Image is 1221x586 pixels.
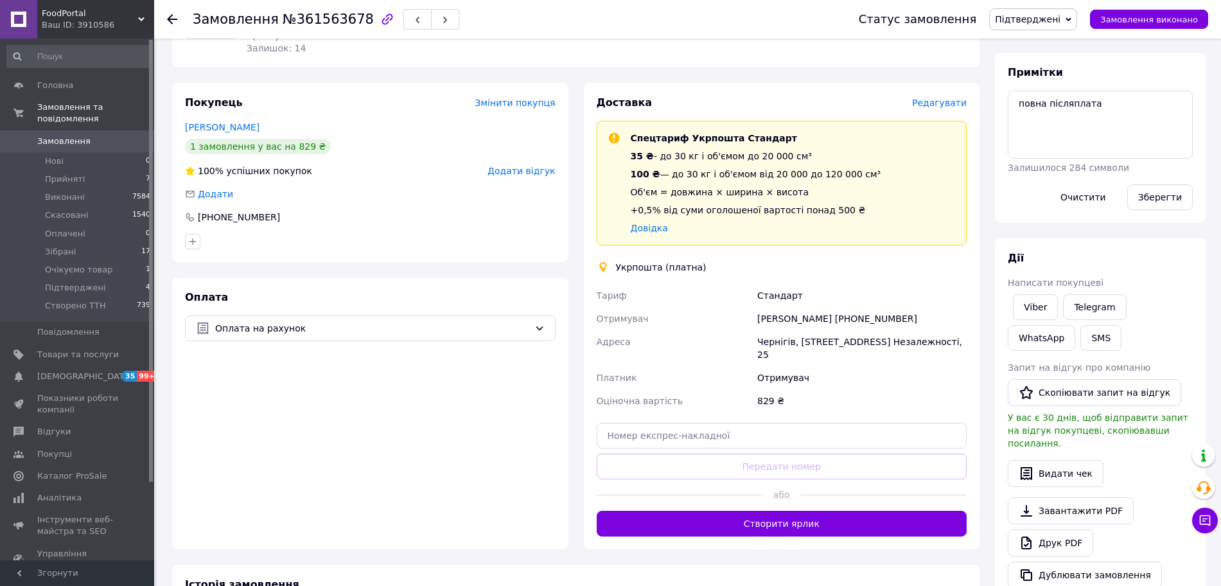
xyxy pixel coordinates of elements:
[1008,66,1063,78] span: Примітки
[215,321,529,335] span: Оплата на рахунок
[198,166,224,176] span: 100%
[146,282,150,294] span: 4
[197,211,281,224] div: [PHONE_NUMBER]
[763,488,800,501] span: або
[1063,294,1126,320] a: Telegram
[631,186,881,199] div: Об'єм = довжина × ширина × висота
[1008,325,1075,351] a: WhatsApp
[37,80,73,91] span: Головна
[185,96,243,109] span: Покупець
[1008,379,1181,406] button: Скопіювати запит на відгук
[37,548,119,571] span: Управління сайтом
[37,393,119,416] span: Показники роботи компанії
[141,246,150,258] span: 17
[167,13,177,26] div: Повернутися назад
[45,209,89,221] span: Скасовані
[42,19,154,31] div: Ваш ID: 3910586
[475,98,556,108] span: Змінити покупця
[597,337,631,347] span: Адреса
[755,330,969,366] div: Чернігів, [STREET_ADDRESS] Незалежності, 25
[37,326,100,338] span: Повідомлення
[185,164,312,177] div: успішних покупок
[1013,294,1058,320] a: Viber
[755,284,969,307] div: Стандарт
[146,264,150,276] span: 1
[37,492,82,504] span: Аналітика
[631,151,654,161] span: 35 ₴
[1080,325,1121,351] button: SMS
[45,282,106,294] span: Підтверджені
[488,166,555,176] span: Додати відгук
[597,96,653,109] span: Доставка
[45,228,85,240] span: Оплачені
[597,373,637,383] span: Платник
[1127,184,1193,210] button: Зберегти
[613,261,710,274] div: Укрпошта (платна)
[45,173,85,185] span: Прийняті
[631,169,660,179] span: 100 ₴
[37,470,107,482] span: Каталог ProSale
[45,300,106,312] span: Створено ТТН
[597,423,967,448] input: Номер експрес-накладної
[185,122,259,132] a: [PERSON_NAME]
[37,349,119,360] span: Товари та послуги
[1008,529,1093,556] a: Друк PDF
[912,98,967,108] span: Редагувати
[185,291,228,303] span: Оплата
[631,133,797,143] span: Спецтариф Укрпошта Стандарт
[755,366,969,389] div: Отримувач
[1008,91,1193,159] textarea: повна післяплата
[37,426,71,438] span: Відгуки
[631,223,668,233] a: Довідка
[1008,497,1134,524] a: Завантажити PDF
[995,14,1060,24] span: Підтверджені
[1008,163,1129,173] span: Залишилося 284 символи
[1008,252,1024,264] span: Дії
[45,155,64,167] span: Нові
[1008,413,1188,448] span: У вас є 30 днів, щоб відправити запит на відгук покупцеві, скопіювавши посилання.
[193,12,279,27] span: Замовлення
[597,396,683,406] span: Оціночна вартість
[122,371,137,382] span: 35
[1192,508,1218,533] button: Чат з покупцем
[283,12,374,27] span: №361563678
[37,371,132,382] span: [DEMOGRAPHIC_DATA]
[755,307,969,330] div: [PERSON_NAME] [PHONE_NUMBER]
[247,43,306,53] span: Залишок: 14
[45,264,113,276] span: Очікуємо товар
[859,13,977,26] div: Статус замовлення
[6,45,152,68] input: Пошук
[37,448,72,460] span: Покупці
[247,30,315,40] span: Артикул: 2128
[1008,460,1103,487] button: Видати чек
[146,228,150,240] span: 0
[1100,15,1198,24] span: Замовлення виконано
[631,168,881,181] div: — до 30 кг і об'ємом від 20 000 до 120 000 см³
[132,191,150,203] span: 7584
[185,139,331,154] div: 1 замовлення у вас на 829 ₴
[631,204,881,217] div: +0,5% від суми оголошеної вартості понад 500 ₴
[42,8,138,19] span: FoodPortal
[1008,278,1103,288] span: Написати покупцеві
[1008,362,1150,373] span: Запит на відгук про компанію
[45,191,85,203] span: Виконані
[137,300,150,312] span: 739
[1090,10,1208,29] button: Замовлення виконано
[755,389,969,413] div: 829 ₴
[37,514,119,537] span: Інструменти веб-майстра та SEO
[132,209,150,221] span: 1540
[597,290,627,301] span: Тариф
[1050,184,1117,210] button: Очистити
[146,173,150,185] span: 7
[631,150,881,163] div: - до 30 кг і об'ємом до 20 000 см³
[37,136,91,147] span: Замовлення
[597,314,649,324] span: Отримувач
[37,102,154,125] span: Замовлення та повідомлення
[146,155,150,167] span: 0
[137,371,158,382] span: 99+
[198,189,233,199] span: Додати
[45,246,76,258] span: Зібрані
[597,511,967,537] button: Створити ярлик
